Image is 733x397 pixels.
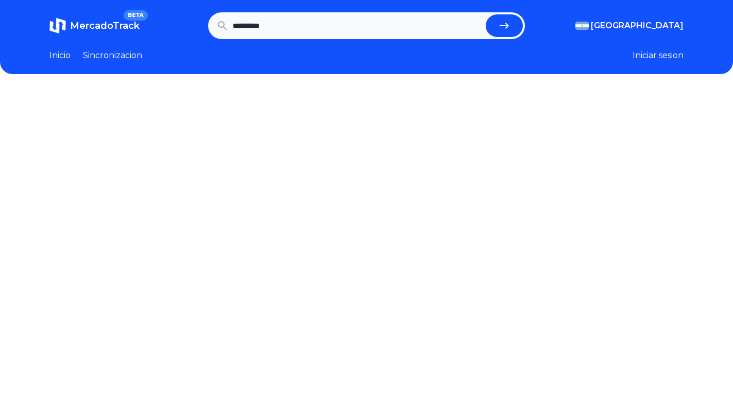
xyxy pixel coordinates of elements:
[49,49,71,62] a: Inicio
[575,20,684,32] button: [GEOGRAPHIC_DATA]
[633,49,684,62] button: Iniciar sesion
[124,10,148,21] span: BETA
[575,22,589,30] img: Argentina
[83,49,142,62] a: Sincronizacion
[49,17,140,34] a: MercadoTrackBETA
[591,20,684,32] span: [GEOGRAPHIC_DATA]
[49,17,66,34] img: MercadoTrack
[70,20,140,31] span: MercadoTrack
